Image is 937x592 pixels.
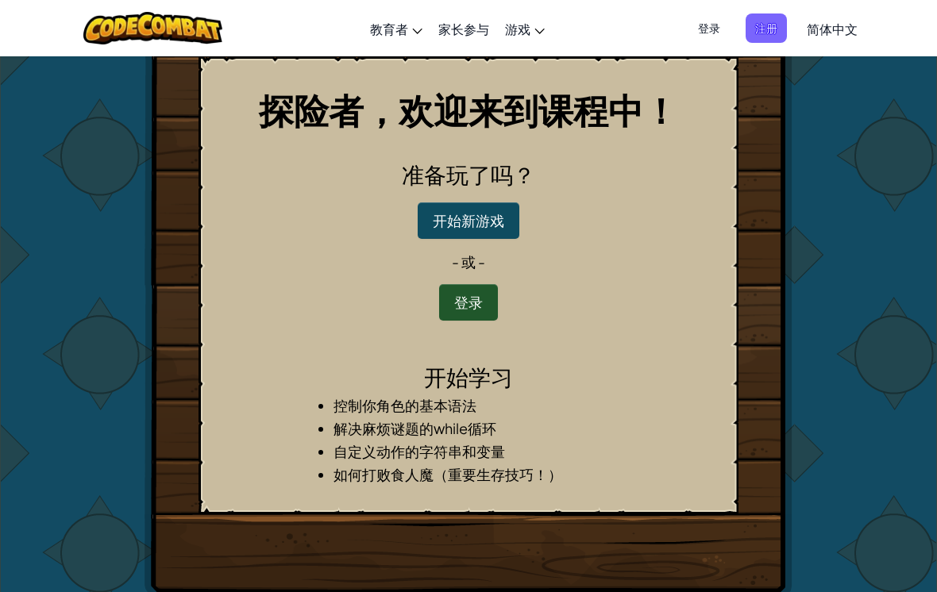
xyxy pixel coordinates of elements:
[807,21,858,37] span: 简体中文
[212,360,725,394] h2: 开始学习
[334,417,635,440] li: 解决麻烦谜题的while循环
[370,21,408,37] span: 教育者
[476,252,485,271] span: -
[497,7,553,50] a: 游戏
[746,13,787,43] button: 注册
[688,13,730,43] button: 登录
[334,440,635,463] li: 自定义动作的字符串和变量
[334,463,635,486] li: 如何打败食人魔（重要生存技巧！）
[418,202,519,239] button: 开始新游戏
[83,12,222,44] img: CodeCombat logo
[212,158,725,191] h2: 准备玩了吗？
[334,394,635,417] li: 控制你角色的基本语法
[212,85,725,134] h1: 探险者，欢迎来到课程中！
[799,7,866,50] a: 简体中文
[430,7,497,50] a: 家长参与
[452,252,461,271] span: -
[461,252,476,271] span: 或
[505,21,530,37] span: 游戏
[439,284,498,321] button: 登录
[362,7,430,50] a: 教育者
